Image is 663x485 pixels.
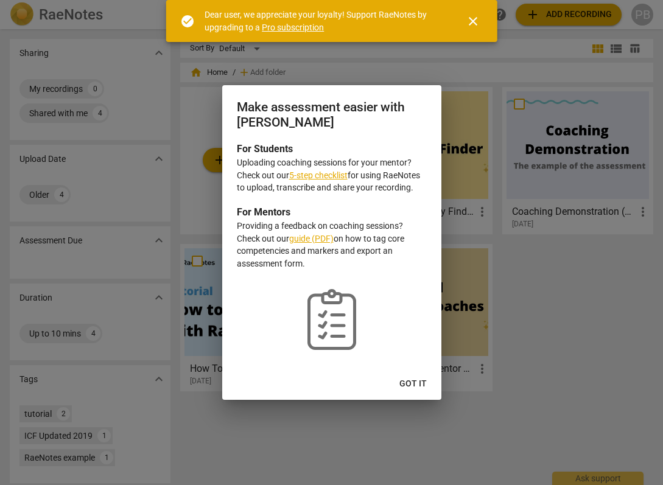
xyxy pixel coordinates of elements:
[237,143,293,155] b: For Students
[237,100,427,130] h2: Make assessment easier with [PERSON_NAME]
[237,206,290,218] b: For Mentors
[205,9,444,33] div: Dear user, we appreciate your loyalty! Support RaeNotes by upgrading to a
[458,7,488,36] button: Close
[466,14,480,29] span: close
[399,378,427,390] span: Got it
[289,170,348,180] a: 5-step checklist
[180,14,195,29] span: check_circle
[237,220,427,270] p: Providing a feedback on coaching sessions? Check out our on how to tag core competencies and mark...
[289,234,334,243] a: guide (PDF)
[262,23,324,32] a: Pro subscription
[237,156,427,194] p: Uploading coaching sessions for your mentor? Check out our for using RaeNotes to upload, transcri...
[390,373,437,395] button: Got it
